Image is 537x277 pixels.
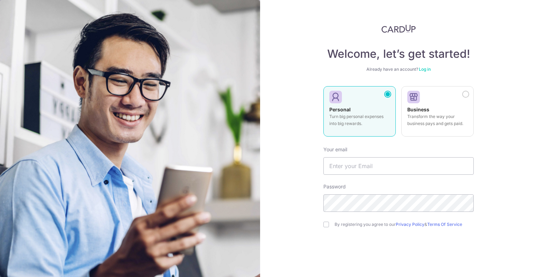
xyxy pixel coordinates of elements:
[401,86,474,141] a: Business Transform the way your business pays and gets paid.
[329,113,390,127] p: Turn big personal expenses into big rewards.
[323,86,396,141] a: Personal Turn big personal expenses into big rewards.
[323,146,347,153] label: Your email
[329,106,351,112] strong: Personal
[407,113,468,127] p: Transform the way your business pays and gets paid.
[345,241,452,269] iframe: reCAPTCHA
[323,47,474,61] h4: Welcome, let’s get started!
[323,183,346,190] label: Password
[396,222,424,227] a: Privacy Policy
[323,67,474,72] div: Already have an account?
[419,67,431,72] a: Log in
[427,222,462,227] a: Terms Of Service
[323,157,474,175] input: Enter your Email
[381,25,416,33] img: CardUp Logo
[335,222,474,227] label: By registering you agree to our &
[407,106,429,112] strong: Business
